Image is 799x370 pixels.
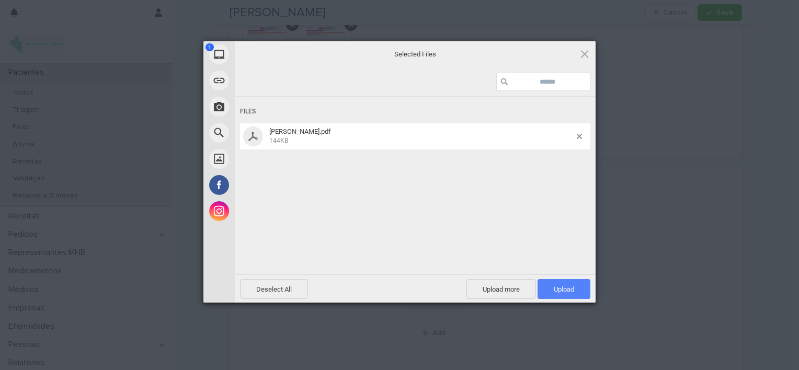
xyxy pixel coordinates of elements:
[266,128,577,145] span: ANVISA RAPHAEL KALLAS.pdf
[203,198,329,224] div: Instagram
[269,137,288,144] span: 144KB
[203,146,329,172] div: Unsplash
[203,41,329,67] div: My Device
[206,43,214,51] span: 1
[203,67,329,94] div: Link (URL)
[579,48,590,60] span: Click here or hit ESC to close picker
[203,120,329,146] div: Web Search
[538,279,590,299] span: Upload
[240,102,590,121] div: Files
[466,279,536,299] span: Upload more
[554,285,574,293] span: Upload
[311,50,520,59] span: Selected Files
[203,172,329,198] div: Facebook
[269,128,331,135] span: [PERSON_NAME].pdf
[240,279,308,299] span: Deselect All
[203,94,329,120] div: Take Photo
